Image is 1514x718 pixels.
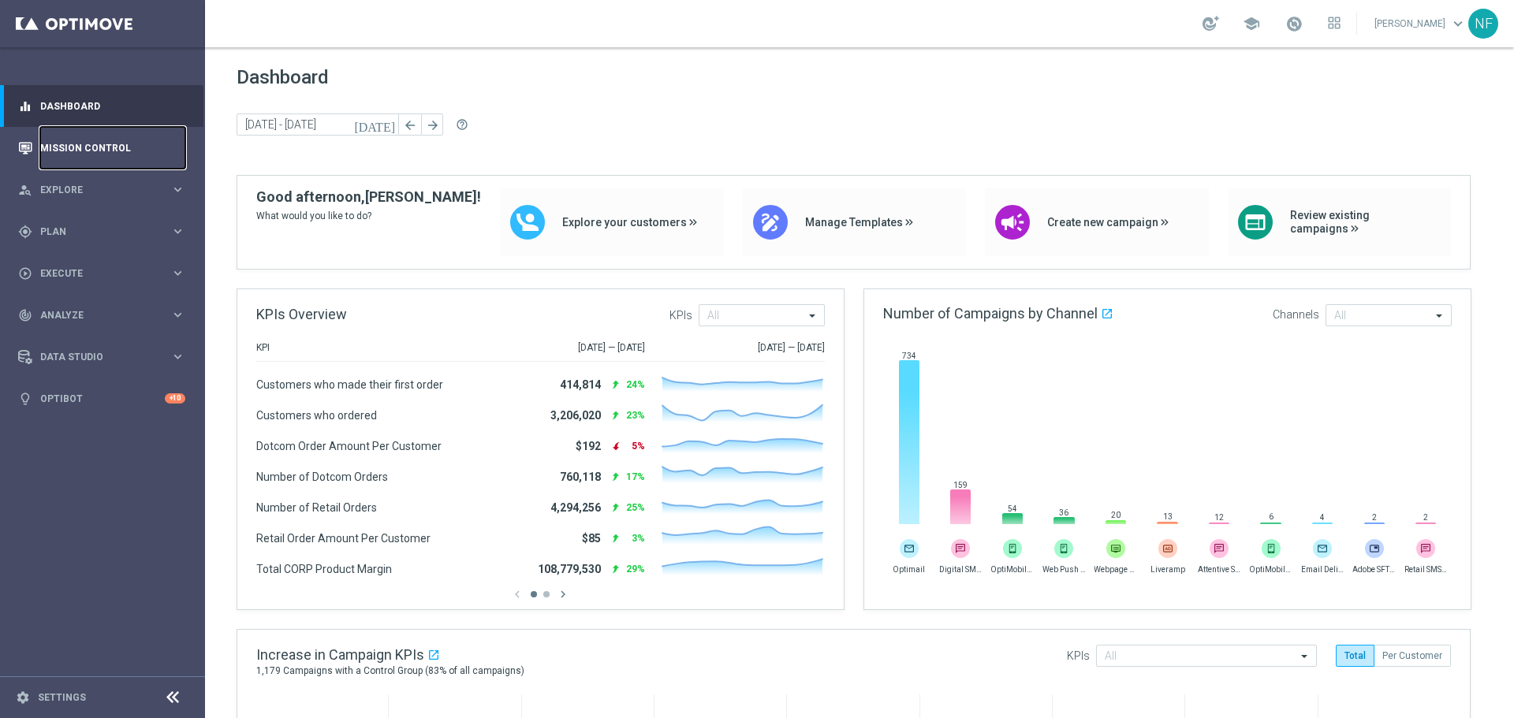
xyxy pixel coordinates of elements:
[17,309,186,322] button: track_changes Analyze keyboard_arrow_right
[40,127,185,169] a: Mission Control
[18,266,170,281] div: Execute
[170,182,185,197] i: keyboard_arrow_right
[40,269,170,278] span: Execute
[40,311,170,320] span: Analyze
[18,85,185,127] div: Dashboard
[1449,15,1467,32] span: keyboard_arrow_down
[18,99,32,113] i: equalizer
[18,308,170,322] div: Analyze
[170,224,185,239] i: keyboard_arrow_right
[16,690,30,705] i: settings
[40,85,185,127] a: Dashboard
[38,693,86,702] a: Settings
[17,351,186,363] button: Data Studio keyboard_arrow_right
[170,266,185,281] i: keyboard_arrow_right
[40,185,170,195] span: Explore
[18,308,32,322] i: track_changes
[40,227,170,236] span: Plan
[18,266,32,281] i: play_circle_outline
[17,392,186,405] button: lightbulb Optibot +10
[170,349,185,364] i: keyboard_arrow_right
[17,225,186,238] button: gps_fixed Plan keyboard_arrow_right
[17,267,186,280] button: play_circle_outline Execute keyboard_arrow_right
[17,100,186,113] button: equalizer Dashboard
[165,393,185,404] div: +10
[17,142,186,154] button: Mission Control
[18,225,170,239] div: Plan
[18,392,32,406] i: lightbulb
[18,127,185,169] div: Mission Control
[18,350,170,364] div: Data Studio
[17,184,186,196] button: person_search Explore keyboard_arrow_right
[1468,9,1498,39] div: NF
[40,352,170,362] span: Data Studio
[1243,15,1260,32] span: school
[18,183,32,197] i: person_search
[18,183,170,197] div: Explore
[18,378,185,419] div: Optibot
[40,378,165,419] a: Optibot
[18,225,32,239] i: gps_fixed
[1373,12,1468,35] a: [PERSON_NAME]keyboard_arrow_down
[170,307,185,322] i: keyboard_arrow_right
